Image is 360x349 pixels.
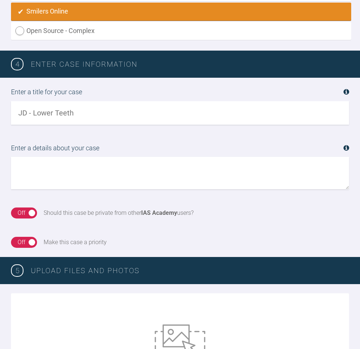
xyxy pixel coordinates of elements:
[18,238,25,247] div: Off
[141,209,177,216] strong: IAS Academy
[11,22,351,40] label: Open Source - Complex
[11,264,23,277] span: 5
[31,58,349,70] h3: Enter case information
[18,208,25,218] div: Off
[11,143,349,157] label: Enter a details about your case
[44,238,107,247] div: Make this case a priority
[44,208,194,218] div: Should this case be private from other users?
[31,265,349,276] h3: Upload Files and Photos
[11,87,349,101] label: Enter a title for your case
[11,3,351,21] label: Smilers Online
[11,101,349,125] input: JD - Lower Teeth
[11,58,23,70] span: 4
